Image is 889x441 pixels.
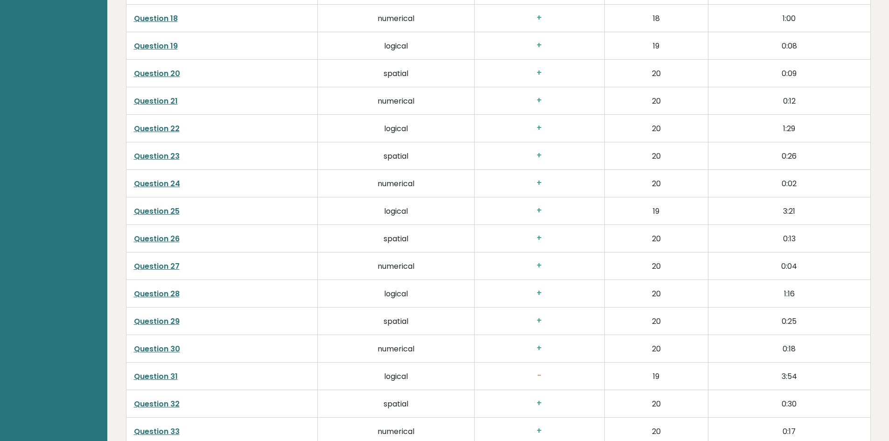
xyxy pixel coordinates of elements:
td: 0:02 [708,169,870,197]
td: numerical [318,252,475,280]
td: spatial [318,224,475,252]
td: numerical [318,335,475,362]
a: Question 21 [134,96,178,106]
a: Question 29 [134,316,180,327]
h3: + [482,399,597,408]
td: 0:26 [708,142,870,169]
a: Question 25 [134,206,180,217]
td: 20 [604,142,708,169]
td: 3:54 [708,362,870,390]
a: Question 19 [134,41,178,51]
a: Question 23 [134,151,180,161]
td: logical [318,280,475,307]
td: logical [318,197,475,224]
h3: + [482,123,597,133]
td: 20 [604,114,708,142]
h3: + [482,261,597,271]
a: Question 22 [134,123,180,134]
h3: + [482,96,597,105]
td: numerical [318,87,475,114]
a: Question 30 [134,343,180,354]
a: Question 26 [134,233,180,244]
td: 20 [604,307,708,335]
td: 19 [604,32,708,59]
td: logical [318,362,475,390]
td: 20 [604,252,708,280]
a: Question 24 [134,178,180,189]
td: 20 [604,87,708,114]
td: spatial [318,390,475,417]
td: 3:21 [708,197,870,224]
a: Question 32 [134,399,180,409]
a: Question 28 [134,288,180,299]
h3: - [482,371,597,381]
td: logical [318,32,475,59]
td: 1:00 [708,4,870,32]
td: logical [318,114,475,142]
td: spatial [318,142,475,169]
h3: + [482,233,597,243]
td: 0:18 [708,335,870,362]
a: Question 33 [134,426,180,437]
td: spatial [318,59,475,87]
td: 20 [604,224,708,252]
td: 0:08 [708,32,870,59]
td: 20 [604,390,708,417]
h3: + [482,316,597,326]
td: 1:29 [708,114,870,142]
td: 19 [604,362,708,390]
h3: + [482,13,597,23]
td: 0:12 [708,87,870,114]
h3: + [482,41,597,50]
h3: + [482,288,597,298]
td: 20 [604,169,708,197]
td: 0:30 [708,390,870,417]
h3: + [482,426,597,436]
td: 0:09 [708,59,870,87]
td: 20 [604,280,708,307]
td: numerical [318,4,475,32]
a: Question 31 [134,371,178,382]
a: Question 20 [134,68,180,79]
td: 1:16 [708,280,870,307]
a: Question 18 [134,13,178,24]
td: 20 [604,59,708,87]
h3: + [482,68,597,78]
td: 20 [604,335,708,362]
td: numerical [318,169,475,197]
td: spatial [318,307,475,335]
td: 18 [604,4,708,32]
td: 19 [604,197,708,224]
h3: + [482,151,597,161]
td: 0:13 [708,224,870,252]
h3: + [482,178,597,188]
a: Question 27 [134,261,180,272]
h3: + [482,343,597,353]
td: 0:25 [708,307,870,335]
td: 0:04 [708,252,870,280]
h3: + [482,206,597,216]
